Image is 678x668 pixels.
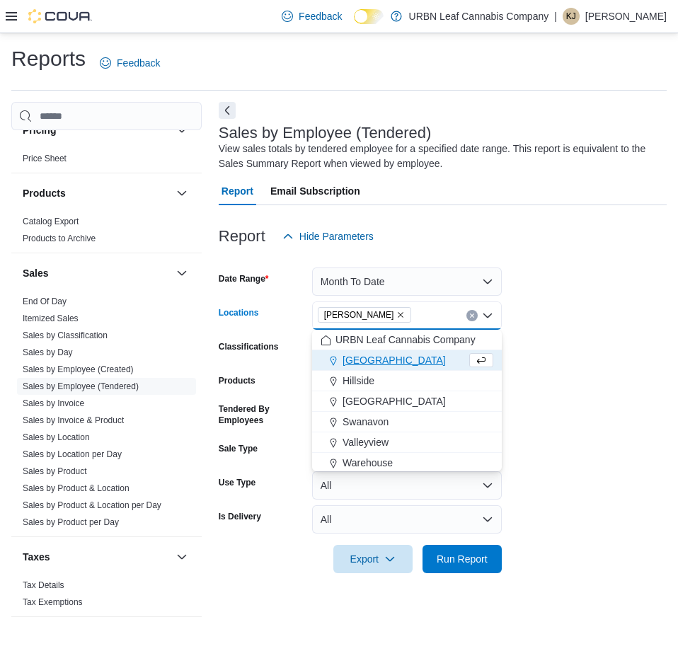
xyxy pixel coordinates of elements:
[219,142,660,171] div: View sales totals by tendered employee for a specified date range. This report is equivalent to t...
[299,229,374,243] span: Hide Parameters
[23,483,130,494] span: Sales by Product & Location
[312,432,502,453] button: Valleyview
[354,9,384,24] input: Dark Mode
[23,266,49,280] h3: Sales
[343,456,393,470] span: Warehouse
[23,313,79,323] a: Itemized Sales
[219,375,255,386] label: Products
[28,9,92,23] img: Cova
[276,2,347,30] a: Feedback
[312,350,502,371] button: [GEOGRAPHIC_DATA]
[277,222,379,250] button: Hide Parameters
[343,415,389,429] span: Swanavon
[335,333,476,347] span: URBN Leaf Cannabis Company
[23,296,67,306] a: End Of Day
[23,266,171,280] button: Sales
[409,8,549,25] p: URBN Leaf Cannabis Company
[23,415,124,425] a: Sales by Invoice & Product
[396,311,405,319] button: Remove Clairmont from selection in this group
[23,381,139,391] a: Sales by Employee (Tendered)
[23,580,64,590] a: Tax Details
[354,24,355,25] span: Dark Mode
[173,122,190,139] button: Pricing
[554,8,557,25] p: |
[312,391,502,412] button: [GEOGRAPHIC_DATA]
[312,412,502,432] button: Swanavon
[585,8,667,25] p: [PERSON_NAME]
[23,466,87,477] span: Sales by Product
[23,154,67,163] a: Price Sheet
[23,123,171,137] button: Pricing
[23,216,79,227] span: Catalog Export
[23,330,108,341] span: Sales by Classification
[333,545,413,573] button: Export
[23,296,67,307] span: End Of Day
[23,234,96,243] a: Products to Archive
[23,449,122,460] span: Sales by Location per Day
[437,552,488,566] span: Run Report
[219,511,261,522] label: Is Delivery
[343,374,374,388] span: Hillside
[219,125,432,142] h3: Sales by Employee (Tendered)
[11,293,202,536] div: Sales
[342,545,404,573] span: Export
[23,415,124,426] span: Sales by Invoice & Product
[173,185,190,202] button: Products
[482,310,493,321] button: Close list of options
[219,443,258,454] label: Sale Type
[219,102,236,119] button: Next
[312,267,502,296] button: Month To Date
[23,186,66,200] h3: Products
[173,265,190,282] button: Sales
[270,177,360,205] span: Email Subscription
[23,517,119,527] a: Sales by Product per Day
[23,597,83,608] span: Tax Exemptions
[23,153,67,164] span: Price Sheet
[312,330,502,350] button: URBN Leaf Cannabis Company
[11,213,202,253] div: Products
[312,453,502,473] button: Warehouse
[23,398,84,408] a: Sales by Invoice
[11,45,86,73] h1: Reports
[23,123,56,137] h3: Pricing
[312,371,502,391] button: Hillside
[23,432,90,442] a: Sales by Location
[23,466,87,476] a: Sales by Product
[23,550,171,564] button: Taxes
[423,545,502,573] button: Run Report
[324,308,394,322] span: [PERSON_NAME]
[23,398,84,409] span: Sales by Invoice
[23,580,64,591] span: Tax Details
[94,49,166,77] a: Feedback
[23,186,171,200] button: Products
[219,477,255,488] label: Use Type
[23,233,96,244] span: Products to Archive
[11,150,202,173] div: Pricing
[563,8,580,25] div: Kaitlyn Jacklin
[466,310,478,321] button: Clear input
[23,449,122,459] a: Sales by Location per Day
[23,217,79,226] a: Catalog Export
[219,403,306,426] label: Tendered By Employees
[23,364,134,374] a: Sales by Employee (Created)
[23,500,161,511] span: Sales by Product & Location per Day
[23,597,83,607] a: Tax Exemptions
[117,56,160,70] span: Feedback
[23,364,134,375] span: Sales by Employee (Created)
[219,228,265,245] h3: Report
[312,471,502,500] button: All
[23,330,108,340] a: Sales by Classification
[23,347,73,358] span: Sales by Day
[23,313,79,324] span: Itemized Sales
[23,381,139,392] span: Sales by Employee (Tendered)
[23,483,130,493] a: Sales by Product & Location
[222,177,253,205] span: Report
[173,548,190,565] button: Taxes
[343,394,446,408] span: [GEOGRAPHIC_DATA]
[23,432,90,443] span: Sales by Location
[23,550,50,564] h3: Taxes
[312,330,502,576] div: Choose from the following options
[23,347,73,357] a: Sales by Day
[343,353,446,367] span: [GEOGRAPHIC_DATA]
[11,577,202,616] div: Taxes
